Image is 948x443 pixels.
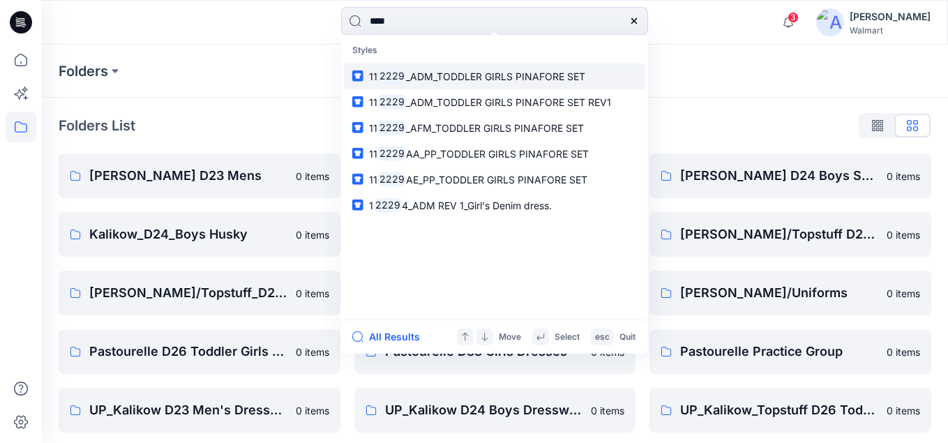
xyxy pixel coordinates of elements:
[649,212,931,257] a: [PERSON_NAME]/Topstuff D26 Toddler Boy0 items
[649,388,931,433] a: UP_Kalikow_Topstuff D26 Toddler Boy0 items
[887,169,920,183] p: 0 items
[369,70,377,82] span: 11
[887,227,920,242] p: 0 items
[850,25,931,36] div: Walmart
[887,345,920,359] p: 0 items
[680,166,878,186] p: [PERSON_NAME] D24 Boys Seasonal
[649,153,931,198] a: [PERSON_NAME] D24 Boys Seasonal0 items
[680,283,878,303] p: [PERSON_NAME]/Uniforms
[59,271,340,315] a: [PERSON_NAME]/Topstuff_D26_Newboarn/Infant0 items
[89,342,287,361] p: Pastourelle D26 Toddler Girls Dresses
[649,329,931,374] a: Pastourelle Practice Group0 items
[296,169,329,183] p: 0 items
[377,171,407,187] mark: 2229
[619,329,635,344] p: Quit
[89,225,287,244] p: Kalikow_D24_Boys Husky
[377,119,407,135] mark: 2229
[296,403,329,418] p: 0 items
[89,283,287,303] p: [PERSON_NAME]/Topstuff_D26_Newboarn/Infant
[499,329,521,344] p: Move
[406,121,584,133] span: _AFM_TODDLER GIRLS PINAFORE SET
[296,286,329,301] p: 0 items
[680,342,878,361] p: Pastourelle Practice Group
[680,225,878,244] p: [PERSON_NAME]/Topstuff D26 Toddler Boy
[377,68,407,84] mark: 2229
[595,329,610,344] p: esc
[406,96,611,107] span: _ADM_TODDLER GIRLS PINAFORE SET REV1
[59,212,340,257] a: Kalikow_D24_Boys Husky0 items
[406,147,589,159] span: AA_PP_TODDLER GIRLS PINAFORE SET
[89,400,287,420] p: UP_Kalikow D23 Men's Dresswear
[354,388,636,433] a: UP_Kalikow D24 Boys Dresswear Sets0 items
[369,121,377,133] span: 11
[344,140,645,166] a: 112229AA_PP_TODDLER GIRLS PINAFORE SET
[591,403,624,418] p: 0 items
[344,192,645,218] a: 122294_ADM REV 1_Girl's Denim dress.
[816,8,844,36] img: avatar
[406,70,585,82] span: _ADM_TODDLER GIRLS PINAFORE SET
[296,227,329,242] p: 0 items
[352,329,429,345] button: All Results
[59,115,135,136] p: Folders List
[680,400,878,420] p: UP_Kalikow_Topstuff D26 Toddler Boy
[59,329,340,374] a: Pastourelle D26 Toddler Girls Dresses0 items
[59,61,108,81] a: Folders
[369,173,377,185] span: 11
[649,271,931,315] a: [PERSON_NAME]/Uniforms0 items
[344,89,645,114] a: 112229_ADM_TODDLER GIRLS PINAFORE SET REV1
[344,38,645,63] p: Styles
[369,147,377,159] span: 11
[385,400,583,420] p: UP_Kalikow D24 Boys Dresswear Sets
[59,388,340,433] a: UP_Kalikow D23 Men's Dresswear0 items
[344,166,645,192] a: 112229AE_PP_TODDLER GIRLS PINAFORE SET
[788,12,799,23] span: 3
[406,173,587,185] span: AE_PP_TODDLER GIRLS PINAFORE SET
[296,345,329,359] p: 0 items
[59,153,340,198] a: [PERSON_NAME] D23 Mens0 items
[377,145,407,161] mark: 2229
[887,286,920,301] p: 0 items
[850,8,931,25] div: [PERSON_NAME]
[344,114,645,140] a: 112229_AFM_TODDLER GIRLS PINAFORE SET
[344,63,645,89] a: 112229_ADM_TODDLER GIRLS PINAFORE SET
[402,199,552,211] span: 4_ADM REV 1_Girl's Denim dress.
[555,329,580,344] p: Select
[369,199,373,211] span: 1
[887,403,920,418] p: 0 items
[373,197,402,213] mark: 2229
[369,96,377,107] span: 11
[377,93,407,110] mark: 2229
[89,166,287,186] p: [PERSON_NAME] D23 Mens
